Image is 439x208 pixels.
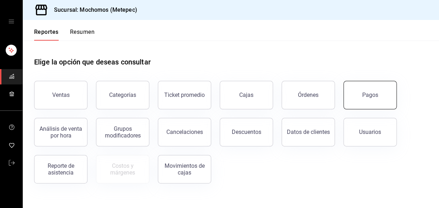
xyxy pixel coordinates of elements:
[359,129,381,135] div: Usuarios
[9,19,14,24] button: open drawer
[282,81,335,109] button: Órdenes
[96,155,149,183] button: Contrata inventarios para ver este reporte
[343,81,397,109] button: Pagos
[96,81,149,109] button: Categorías
[298,92,318,98] div: Órdenes
[34,118,87,146] button: Análisis de venta por hora
[158,81,211,109] button: Ticket promedio
[282,118,335,146] button: Datos de clientes
[158,155,211,183] button: Movimientos de cajas
[287,129,330,135] div: Datos de clientes
[34,155,87,183] button: Reporte de asistencia
[96,118,149,146] button: Grupos modificadores
[362,92,378,98] div: Pagos
[101,125,145,139] div: Grupos modificadores
[158,118,211,146] button: Cancelaciones
[239,91,254,99] div: Cajas
[220,118,273,146] button: Descuentos
[164,92,205,98] div: Ticket promedio
[162,162,207,176] div: Movimientos de cajas
[34,28,95,41] div: navigation tabs
[166,129,203,135] div: Cancelaciones
[101,162,145,176] div: Costos y márgenes
[70,28,95,41] button: Resumen
[34,81,87,109] button: Ventas
[52,92,70,98] div: Ventas
[34,57,151,67] h1: Elige la opción que deseas consultar
[220,81,273,109] a: Cajas
[39,125,83,139] div: Análisis de venta por hora
[39,162,83,176] div: Reporte de asistencia
[34,28,59,41] button: Reportes
[48,6,137,14] h3: Sucursal: Mochomos (Metepec)
[232,129,261,135] div: Descuentos
[109,92,136,98] div: Categorías
[343,118,397,146] button: Usuarios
